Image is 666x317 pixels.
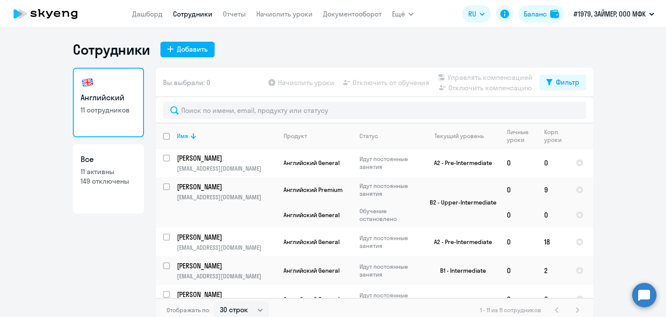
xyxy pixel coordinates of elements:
[419,177,500,228] td: B2 - Upper-Intermediate
[256,10,313,18] a: Начислить уроки
[500,228,537,256] td: 0
[177,193,276,201] p: [EMAIL_ADDRESS][DOMAIN_NAME]
[163,77,210,88] span: Вы выбрали: 0
[574,9,646,19] p: #1979, ЗАЙМЕР, ООО МФК
[507,128,537,144] div: Личные уроки
[160,42,215,57] button: Добавить
[537,285,569,314] td: 6
[177,44,208,54] div: Добавить
[163,102,586,119] input: Поиск по имени, email, продукту или статусу
[419,149,500,177] td: A2 - Pre-Intermediate
[359,182,419,198] p: Идут постоянные занятия
[462,5,491,23] button: RU
[537,202,569,228] td: 0
[284,159,340,167] span: Английский General
[500,256,537,285] td: 0
[550,10,559,18] img: balance
[81,92,136,103] h3: Английский
[500,285,537,314] td: 0
[81,76,95,89] img: english
[177,132,276,140] div: Имя
[81,167,136,176] p: 11 активны
[434,132,484,140] div: Текущий уровень
[284,186,343,194] span: Английский Premium
[177,272,276,280] p: [EMAIL_ADDRESS][DOMAIN_NAME]
[73,41,150,58] h1: Сотрудники
[524,9,547,19] div: Баланс
[359,263,419,278] p: Идут постоянные занятия
[177,165,276,172] p: [EMAIL_ADDRESS][DOMAIN_NAME]
[177,290,276,299] a: [PERSON_NAME]
[419,228,500,256] td: A2 - Pre-Intermediate
[392,5,414,23] button: Ещё
[177,153,276,163] a: [PERSON_NAME]
[537,177,569,202] td: 9
[359,234,419,250] p: Идут постоянные занятия
[132,10,163,18] a: Дашборд
[284,295,340,303] span: Английский General
[537,228,569,256] td: 18
[556,77,579,87] div: Фильтр
[480,306,541,314] span: 1 - 11 из 11 сотрудников
[223,10,246,18] a: Отчеты
[284,238,340,246] span: Английский General
[177,153,275,163] p: [PERSON_NAME]
[544,128,568,144] div: Корп. уроки
[73,144,144,214] a: Все11 активны149 отключены
[177,290,275,299] p: [PERSON_NAME]
[81,154,136,165] h3: Все
[177,232,275,242] p: [PERSON_NAME]
[537,149,569,177] td: 0
[539,75,586,90] button: Фильтр
[177,261,276,271] a: [PERSON_NAME]
[284,267,340,274] span: Английский General
[323,10,382,18] a: Документооборот
[500,177,537,202] td: 0
[359,132,378,140] div: Статус
[177,182,275,192] p: [PERSON_NAME]
[284,132,307,140] div: Продукт
[359,155,419,171] p: Идут постоянные занятия
[426,132,499,140] div: Текущий уровень
[519,5,564,23] button: Балансbalance
[81,105,136,115] p: 11 сотрудников
[500,202,537,228] td: 0
[73,68,144,137] a: Английский11 сотрудников
[537,256,569,285] td: 2
[173,10,212,18] a: Сотрудники
[392,9,405,19] span: Ещё
[359,291,419,307] p: Идут постоянные занятия
[177,132,188,140] div: Имя
[166,306,210,314] span: Отображать по:
[177,232,276,242] a: [PERSON_NAME]
[359,207,419,223] p: Обучение остановлено
[500,149,537,177] td: 0
[177,244,276,251] p: [EMAIL_ADDRESS][DOMAIN_NAME]
[81,176,136,186] p: 149 отключены
[468,9,476,19] span: RU
[284,211,340,219] span: Английский General
[419,256,500,285] td: B1 - Intermediate
[569,3,659,24] button: #1979, ЗАЙМЕР, ООО МФК
[177,182,276,192] a: [PERSON_NAME]
[177,261,275,271] p: [PERSON_NAME]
